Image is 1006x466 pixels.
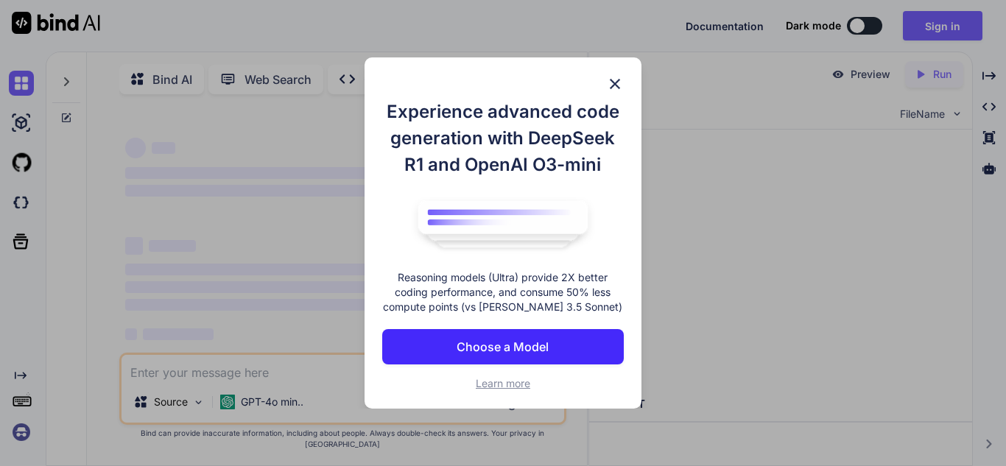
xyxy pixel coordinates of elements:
p: Reasoning models (Ultra) provide 2X better coding performance, and consume 50% less compute point... [382,270,624,314]
img: bind logo [407,193,599,256]
p: Choose a Model [457,338,549,356]
h1: Experience advanced code generation with DeepSeek R1 and OpenAI O3-mini [382,99,624,178]
span: Learn more [476,377,530,389]
button: Choose a Model [382,329,624,364]
img: close [606,75,624,93]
